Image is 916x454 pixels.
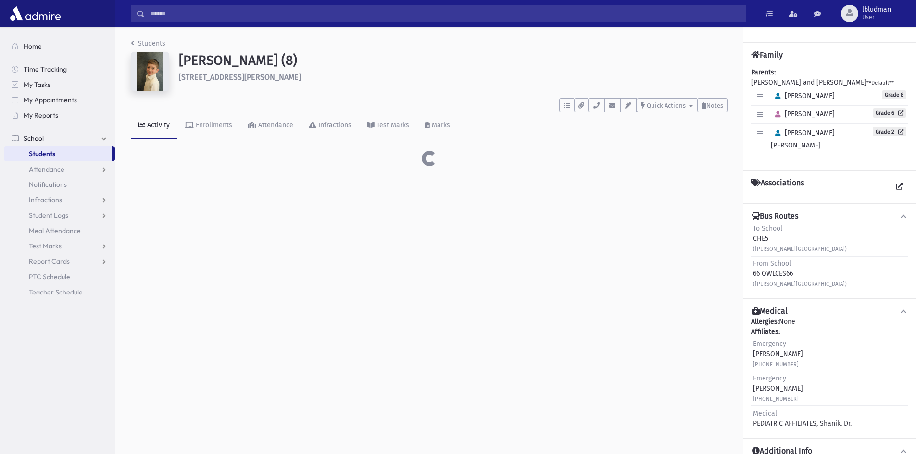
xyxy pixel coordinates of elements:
a: Enrollments [177,112,240,139]
h4: Associations [751,178,804,196]
span: Student Logs [29,211,68,220]
span: [PERSON_NAME] [771,92,835,100]
input: Search [145,5,746,22]
a: Report Cards [4,254,115,269]
img: AdmirePro [8,4,63,23]
div: Enrollments [194,121,232,129]
a: Grade 6 [873,108,906,118]
span: lbludman [862,6,891,13]
a: Infractions [301,112,359,139]
h6: [STREET_ADDRESS][PERSON_NAME] [179,73,728,82]
a: School [4,131,115,146]
span: My Reports [24,111,58,120]
span: My Appointments [24,96,77,104]
span: Time Tracking [24,65,67,74]
span: [PERSON_NAME] [771,110,835,118]
a: Test Marks [359,112,417,139]
b: Parents: [751,68,776,76]
span: User [862,13,891,21]
button: Bus Routes [751,211,908,221]
a: Attendance [240,112,301,139]
div: Attendance [256,121,293,129]
span: Medical [753,409,777,417]
h4: Bus Routes [752,211,798,221]
span: To School [753,224,782,233]
div: Activity [145,121,170,129]
div: Test Marks [375,121,409,129]
span: [PERSON_NAME] [PERSON_NAME] [771,129,835,149]
b: Affiliates: [751,328,780,336]
a: Students [131,39,165,48]
a: Home [4,38,115,54]
span: Students [29,149,55,158]
a: Test Marks [4,238,115,254]
div: [PERSON_NAME] [753,339,803,369]
a: Activity [131,112,177,139]
a: My Appointments [4,92,115,108]
h4: Family [751,50,783,60]
a: Time Tracking [4,61,115,77]
span: School [24,134,44,143]
a: Infractions [4,192,115,208]
div: None [751,317,908,430]
span: Report Cards [29,257,70,266]
h4: Medical [752,307,788,317]
span: Test Marks [29,242,62,250]
small: [PHONE_NUMBER] [753,361,799,368]
nav: breadcrumb [131,38,165,52]
div: Infractions [316,121,351,129]
span: Notes [706,102,723,109]
a: PTC Schedule [4,269,115,284]
span: Attendance [29,165,64,173]
a: Student Logs [4,208,115,223]
small: ([PERSON_NAME][GEOGRAPHIC_DATA]) [753,246,847,252]
a: My Reports [4,108,115,123]
span: Home [24,42,42,50]
span: Quick Actions [647,102,686,109]
a: Teacher Schedule [4,284,115,300]
a: Grade 2 [873,127,906,136]
div: [PERSON_NAME] [753,373,803,404]
a: View all Associations [891,178,908,196]
span: Infractions [29,196,62,204]
span: Notifications [29,180,67,189]
div: 66 OWLCES66 [753,258,847,289]
div: PEDIATRIC AFFILIATES, Shanik, Dr. [753,408,852,429]
b: Allergies: [751,318,779,326]
h1: [PERSON_NAME] (8) [179,52,728,69]
small: ([PERSON_NAME][GEOGRAPHIC_DATA]) [753,281,847,287]
span: Emergency [753,340,786,348]
span: From School [753,259,791,268]
span: My Tasks [24,80,50,89]
button: Notes [697,98,728,112]
div: Marks [430,121,450,129]
a: Students [4,146,112,161]
div: CHE5 [753,223,847,254]
span: Teacher Schedule [29,288,83,296]
a: Attendance [4,161,115,177]
span: PTC Schedule [29,272,70,281]
div: [PERSON_NAME] and [PERSON_NAME] [751,67,908,162]
a: Notifications [4,177,115,192]
a: My Tasks [4,77,115,92]
span: Meal Attendance [29,226,81,235]
small: [PHONE_NUMBER] [753,396,799,402]
span: Emergency [753,374,786,382]
button: Quick Actions [637,98,697,112]
a: Meal Attendance [4,223,115,238]
span: Grade 8 [882,90,906,99]
button: Medical [751,307,908,317]
a: Marks [417,112,458,139]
